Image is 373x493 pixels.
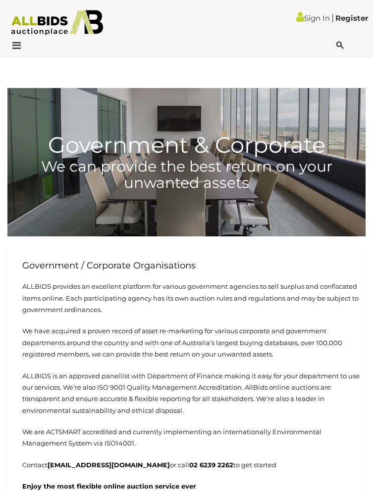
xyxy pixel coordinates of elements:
a: 02 6239 2262 [189,461,233,469]
p: We are ACTSMART accredited and currently implementing an internationally Environmental Management... [12,426,361,449]
p: Contact or call to get started [12,459,361,471]
img: Allbids.com.au [6,10,109,36]
p: ALLBIDS provides an excellent platform for various government agencies to sell surplus and confis... [12,281,361,315]
a: [EMAIL_ADDRESS][DOMAIN_NAME] [48,461,170,469]
a: Register [335,13,368,23]
strong: Enjoy the most flexible online auction service ever [22,482,196,490]
p: ALLBIDS is an approved panellist with Department of Finance making it easy for your department to... [12,370,361,417]
p: We have acquired a proven record of asset re-marketing for various corporate and government depar... [12,325,361,360]
span: | [331,12,334,23]
a: Sign In [296,13,330,23]
h4: We can provide the best return on your unwanted assets [7,158,366,191]
h2: Government / Corporate Organisations [22,261,351,271]
h1: Government & Corporate [7,88,366,157]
